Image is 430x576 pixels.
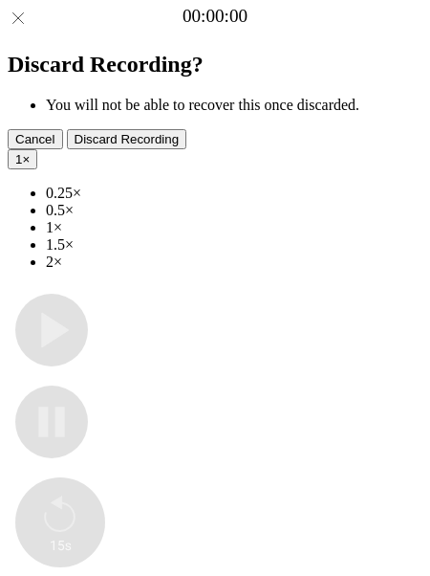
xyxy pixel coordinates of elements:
span: 1 [15,152,22,166]
li: 1.5× [46,236,422,254]
a: 00:00:00 [183,6,247,27]
li: 0.25× [46,185,422,202]
button: Discard Recording [67,129,187,149]
h2: Discard Recording? [8,52,422,78]
button: 1× [8,149,37,169]
button: Cancel [8,129,63,149]
li: You will not be able to recover this once discarded. [46,97,422,114]
li: 1× [46,219,422,236]
li: 0.5× [46,202,422,219]
li: 2× [46,254,422,271]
